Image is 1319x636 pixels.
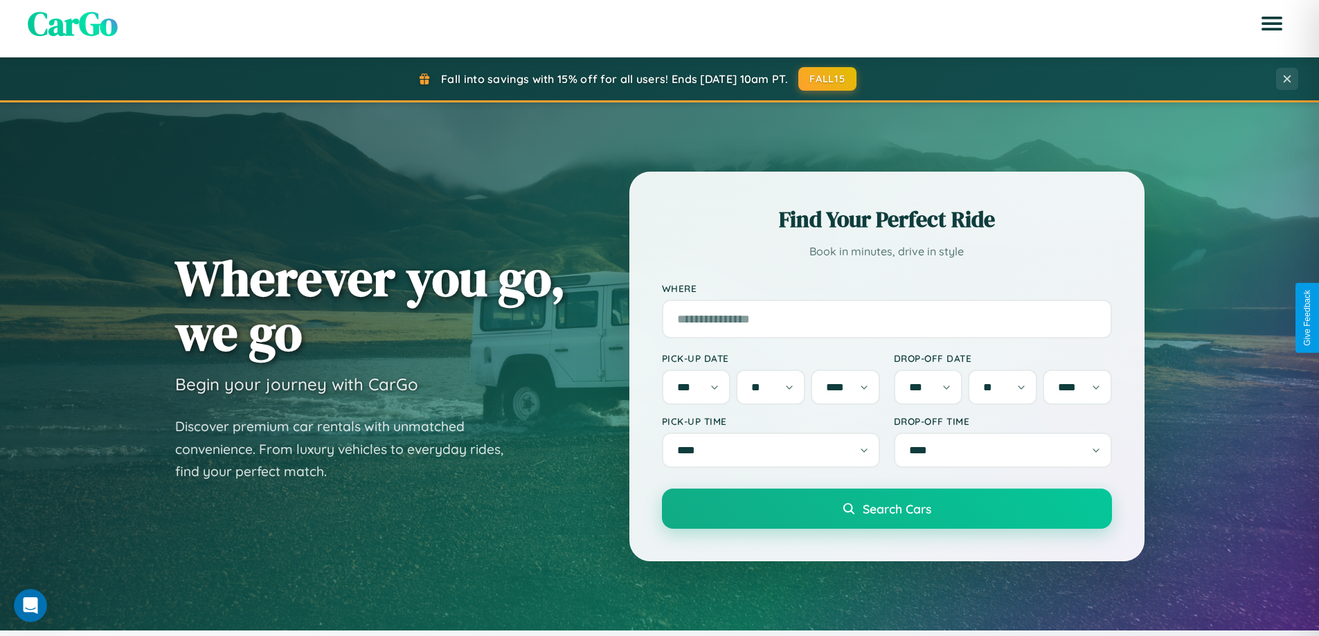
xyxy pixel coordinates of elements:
[441,72,788,86] span: Fall into savings with 15% off for all users! Ends [DATE] 10am PT.
[1302,290,1312,346] div: Give Feedback
[662,204,1112,235] h2: Find Your Perfect Ride
[863,501,931,516] span: Search Cars
[175,374,418,394] h3: Begin your journey with CarGo
[662,282,1112,294] label: Where
[662,352,880,364] label: Pick-up Date
[175,415,521,483] p: Discover premium car rentals with unmatched convenience. From luxury vehicles to everyday rides, ...
[798,67,856,91] button: FALL15
[14,589,47,622] iframe: Intercom live chat
[894,352,1112,364] label: Drop-off Date
[28,1,118,46] span: CarGo
[175,251,566,360] h1: Wherever you go, we go
[662,415,880,427] label: Pick-up Time
[1253,4,1291,43] button: Open menu
[662,489,1112,529] button: Search Cars
[662,242,1112,262] p: Book in minutes, drive in style
[894,415,1112,427] label: Drop-off Time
